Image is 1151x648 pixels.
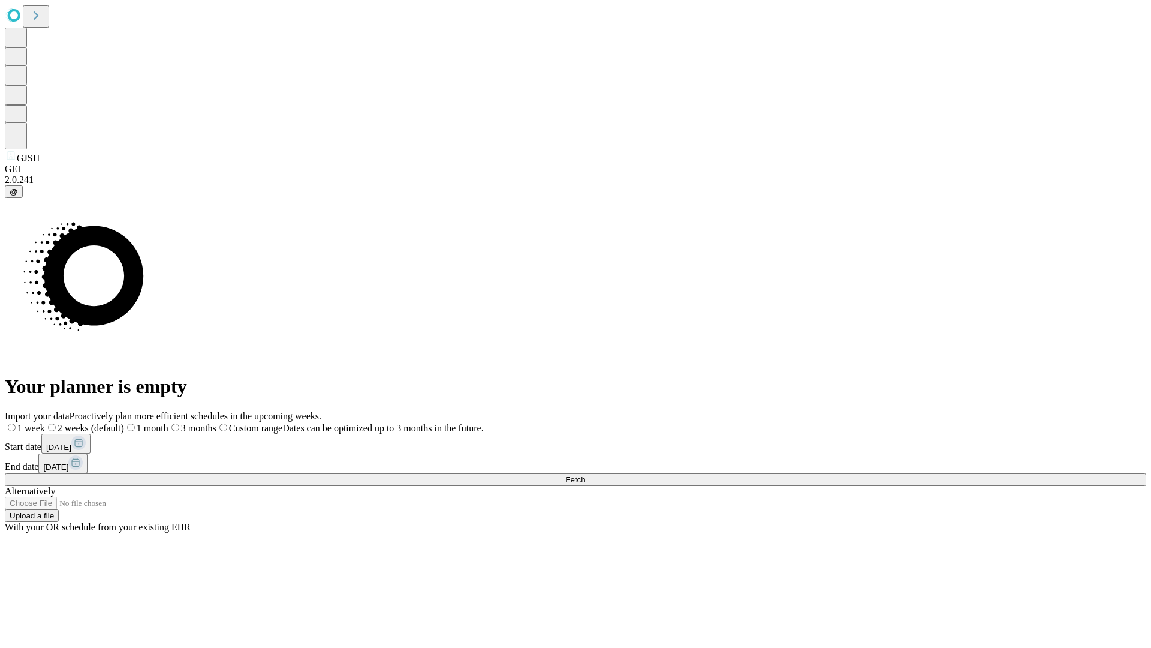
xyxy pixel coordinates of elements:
input: 1 month [127,424,135,431]
span: @ [10,187,18,196]
button: @ [5,185,23,198]
input: 2 weeks (default) [48,424,56,431]
button: Fetch [5,473,1146,486]
span: GJSH [17,153,40,163]
span: Fetch [565,475,585,484]
span: With your OR schedule from your existing EHR [5,522,191,532]
button: [DATE] [38,454,88,473]
input: Custom rangeDates can be optimized up to 3 months in the future. [219,424,227,431]
span: Custom range [229,423,282,433]
span: Import your data [5,411,70,421]
h1: Your planner is empty [5,376,1146,398]
span: 2 weeks (default) [58,423,124,433]
button: Upload a file [5,509,59,522]
input: 1 week [8,424,16,431]
div: End date [5,454,1146,473]
span: 3 months [181,423,216,433]
div: GEI [5,164,1146,175]
span: Proactively plan more efficient schedules in the upcoming weeks. [70,411,321,421]
span: [DATE] [46,443,71,452]
div: 2.0.241 [5,175,1146,185]
span: 1 week [17,423,45,433]
button: [DATE] [41,434,91,454]
span: Alternatively [5,486,55,496]
span: [DATE] [43,463,68,472]
span: Dates can be optimized up to 3 months in the future. [282,423,483,433]
input: 3 months [171,424,179,431]
span: 1 month [137,423,168,433]
div: Start date [5,434,1146,454]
